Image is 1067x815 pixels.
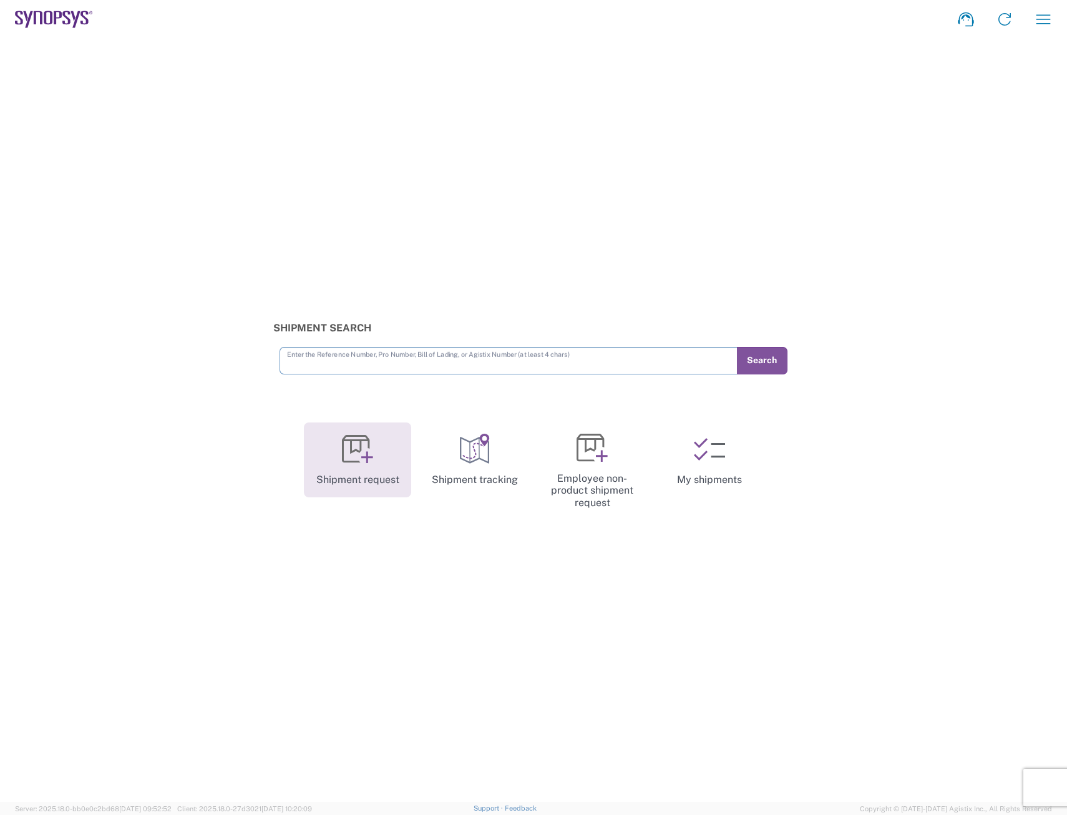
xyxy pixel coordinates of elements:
span: Server: 2025.18.0-bb0e0c2bd68 [15,805,172,813]
a: Employee non-product shipment request [538,422,646,519]
a: Support [474,804,505,812]
span: [DATE] 09:52:52 [119,805,172,813]
a: My shipments [656,422,763,497]
span: Copyright © [DATE]-[DATE] Agistix Inc., All Rights Reserved [860,803,1052,814]
span: Client: 2025.18.0-27d3021 [177,805,312,813]
a: Shipment tracking [421,422,529,497]
a: Feedback [505,804,537,812]
a: Shipment request [304,422,411,497]
h3: Shipment Search [273,322,794,334]
span: [DATE] 10:20:09 [261,805,312,813]
button: Search [737,347,787,374]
